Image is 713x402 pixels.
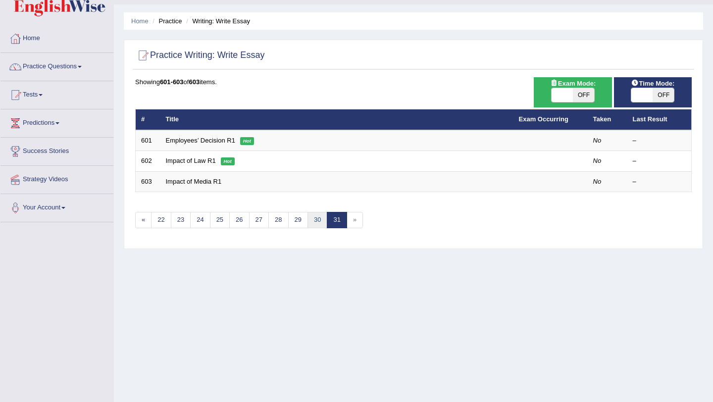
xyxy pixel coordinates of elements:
[519,115,568,123] a: Exam Occurring
[249,212,269,228] a: 27
[627,78,678,89] span: Time Mode:
[307,212,327,228] a: 30
[135,48,264,63] h2: Practice Writing: Write Essay
[288,212,308,228] a: 29
[136,130,160,151] td: 601
[633,177,686,187] div: –
[166,157,216,164] a: Impact of Law R1
[0,53,113,78] a: Practice Questions
[653,88,674,102] span: OFF
[189,78,200,86] b: 603
[0,81,113,106] a: Tests
[166,137,235,144] a: Employees’ Decision R1
[135,77,692,87] div: Showing of items.
[0,194,113,219] a: Your Account
[210,212,230,228] a: 25
[593,157,602,164] em: No
[171,212,191,228] a: 23
[627,109,692,130] th: Last Result
[546,78,600,89] span: Exam Mode:
[136,171,160,192] td: 603
[184,16,250,26] li: Writing: Write Essay
[229,212,249,228] a: 26
[573,88,594,102] span: OFF
[0,166,113,191] a: Strategy Videos
[240,137,254,145] em: Hot
[327,212,347,228] a: 31
[0,25,113,50] a: Home
[268,212,288,228] a: 28
[0,109,113,134] a: Predictions
[136,151,160,172] td: 602
[160,109,513,130] th: Title
[588,109,627,130] th: Taken
[150,16,182,26] li: Practice
[593,137,602,144] em: No
[166,178,222,185] a: Impact of Media R1
[0,138,113,162] a: Success Stories
[160,78,184,86] b: 601-603
[190,212,210,228] a: 24
[633,156,686,166] div: –
[221,157,235,165] em: Hot
[131,17,149,25] a: Home
[151,212,171,228] a: 22
[534,77,611,107] div: Show exams occurring in exams
[593,178,602,185] em: No
[347,212,363,228] span: »
[633,136,686,146] div: –
[136,109,160,130] th: #
[135,212,152,228] a: «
